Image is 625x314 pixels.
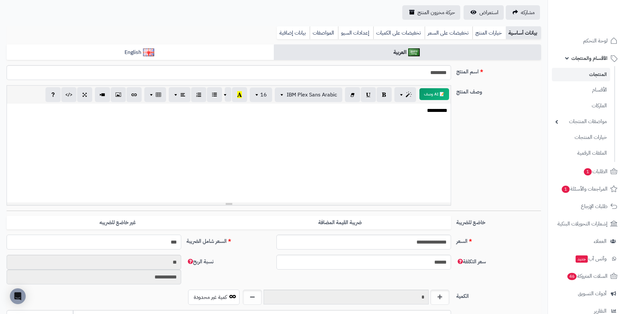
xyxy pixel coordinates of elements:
label: خاضع للضريبة [454,216,544,226]
span: وآتس آب [575,254,607,263]
a: خيارات المنتجات [552,130,610,144]
button: IBM Plex Sans Arabic [275,88,342,102]
a: مواصفات المنتجات [552,115,610,129]
a: English [7,44,274,61]
label: السعر شامل الضريبة [184,235,274,245]
a: بيانات إضافية [277,26,310,39]
span: مشاركه [521,9,535,16]
a: العملاء [552,233,621,249]
a: استعراض [464,5,504,20]
a: طلبات الإرجاع [552,198,621,214]
div: Open Intercom Messenger [10,288,26,304]
img: العربية [408,48,420,56]
a: الطلبات1 [552,164,621,179]
a: الملفات الرقمية [552,146,610,160]
span: 1 [583,168,592,175]
img: English [143,48,155,56]
label: السعر [454,235,544,245]
label: الكمية [454,290,544,300]
a: إشعارات التحويلات البنكية [552,216,621,232]
span: إشعارات التحويلات البنكية [557,219,608,228]
label: اسم المنتج [454,65,544,76]
a: المراجعات والأسئلة1 [552,181,621,197]
a: المواصفات [310,26,338,39]
span: 16 [260,91,267,99]
span: أدوات التسويق [578,289,607,298]
a: خيارات المنتج [472,26,506,39]
span: IBM Plex Sans Arabic [287,91,337,99]
a: حركة مخزون المنتج [402,5,460,20]
a: العربية [274,44,541,61]
a: المنتجات [552,68,610,81]
a: السلات المتروكة46 [552,268,621,284]
span: حركة مخزون المنتج [417,9,455,16]
span: الأقسام والمنتجات [571,54,608,63]
span: سعر التكلفة [456,258,486,266]
a: أدوات التسويق [552,286,621,301]
span: استعراض [479,9,498,16]
a: الماركات [552,99,610,113]
a: بيانات أساسية [506,26,541,39]
a: وآتس آبجديد [552,251,621,267]
span: 46 [567,273,577,280]
label: وصف المنتج [454,85,544,96]
a: تخفيضات على الكميات [373,26,425,39]
span: 1 [561,185,570,193]
span: جديد [576,255,588,263]
button: 16 [250,88,272,102]
a: الأقسام [552,83,610,97]
a: مشاركه [506,5,540,20]
span: الطلبات [583,167,608,176]
span: السلات المتروكة [567,272,608,281]
span: طلبات الإرجاع [581,202,608,211]
a: لوحة التحكم [552,33,621,49]
img: logo-2.png [580,12,619,25]
label: غير خاضع للضريبه [7,216,229,229]
label: ضريبة القيمة المضافة [229,216,451,229]
span: المراجعات والأسئلة [561,184,608,194]
span: نسبة الربح [186,258,213,266]
a: تخفيضات على السعر [425,26,472,39]
span: العملاء [594,237,607,246]
button: 📝 AI وصف [419,88,449,100]
span: لوحة التحكم [583,36,608,45]
a: إعدادات السيو [338,26,373,39]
